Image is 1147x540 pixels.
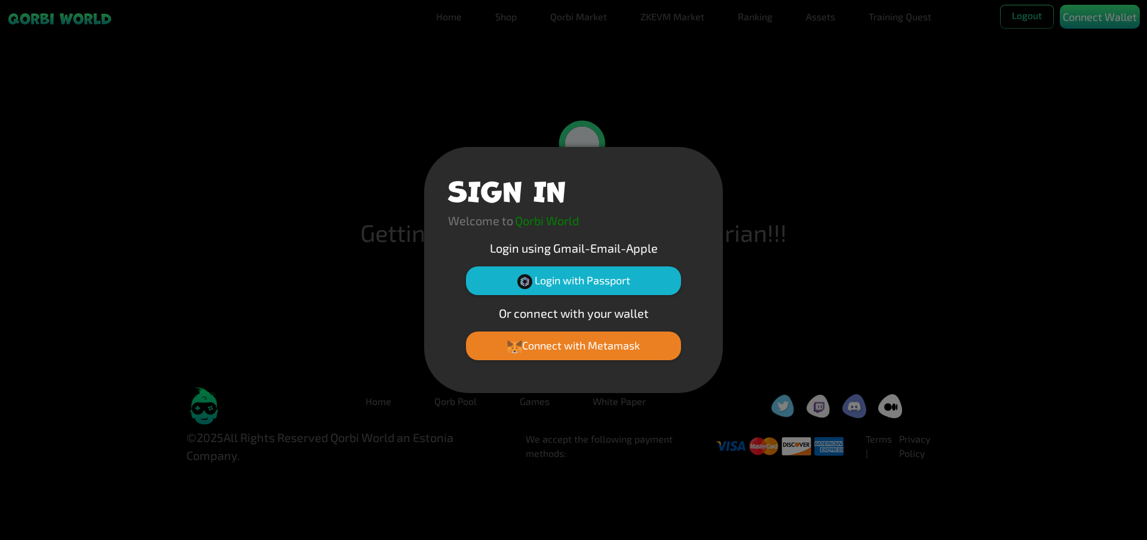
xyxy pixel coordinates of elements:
h1: SIGN IN [448,171,566,207]
p: Welcome to [448,211,513,229]
p: Qorbi World [515,211,579,229]
p: Login using Gmail-Email-Apple [448,239,699,257]
button: Login with Passport [466,266,681,295]
p: Or connect with your wallet [448,304,699,322]
img: Passport Logo [517,274,532,289]
button: Connect with Metamask [466,332,681,360]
